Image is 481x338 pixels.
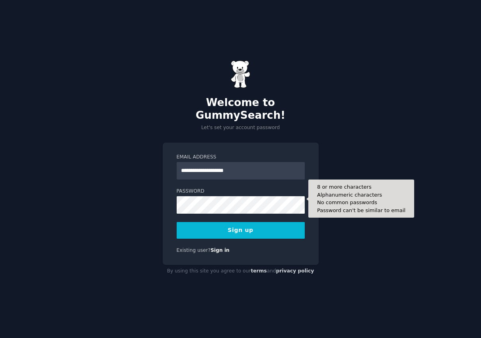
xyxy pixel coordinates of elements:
span: Existing user? [177,247,211,253]
img: Gummy Bear [231,60,251,88]
div: By using this site you agree to our and [163,265,319,278]
h2: Welcome to GummySearch! [163,97,319,122]
p: Let's set your account password [163,124,319,131]
a: terms [251,268,267,274]
a: Sign in [210,247,230,253]
label: Email Address [177,154,305,161]
label: Password [177,188,305,195]
button: Sign up [177,222,305,239]
a: privacy policy [276,268,314,274]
